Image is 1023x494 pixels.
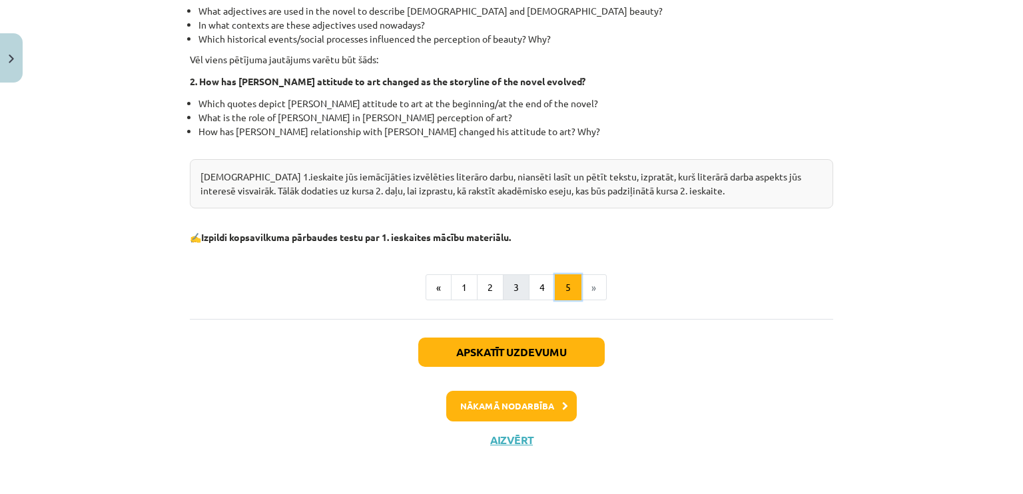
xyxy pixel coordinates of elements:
img: icon-close-lesson-0947bae3869378f0d4975bcd49f059093ad1ed9edebbc8119c70593378902aed.svg [9,55,14,63]
div: [DEMOGRAPHIC_DATA] 1.ieskaite jūs iemācījāties izvēlēties literāro darbu, niansēti lasīt un pētīt... [190,159,833,208]
button: 1 [451,274,478,301]
button: Aizvērt [486,433,537,447]
button: 3 [503,274,529,301]
li: What is the role of [PERSON_NAME] in [PERSON_NAME] perception of art? [198,111,833,124]
button: Nākamā nodarbība [446,391,577,421]
nav: Page navigation example [190,274,833,301]
li: How has [PERSON_NAME] relationship with [PERSON_NAME] changed his attitude to art? Why? [198,124,833,152]
li: Which quotes depict [PERSON_NAME] attitude to art at the beginning/at the end of the novel? [198,97,833,111]
li: In what contexts are these adjectives used nowadays? [198,18,833,32]
li: Which historical events/social processes influenced the perception of beauty? Why? [198,32,833,46]
button: « [426,274,452,301]
button: Apskatīt uzdevumu [418,338,605,367]
p: ✍️ [190,230,833,244]
button: 2 [477,274,504,301]
button: 4 [529,274,555,301]
li: What adjectives are used in the novel to describe [DEMOGRAPHIC_DATA] and [DEMOGRAPHIC_DATA] beauty? [198,4,833,18]
strong: 2. How has [PERSON_NAME] attitude to art changed as the storyline of the novel evolved? [190,75,585,87]
button: 5 [555,274,581,301]
p: Vēl viens pētījuma jautājums varētu būt šāds: [190,53,833,67]
b: Izpildi kopsavilkuma pārbaudes testu par 1. ieskaites mācību materiālu. [201,231,511,243]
